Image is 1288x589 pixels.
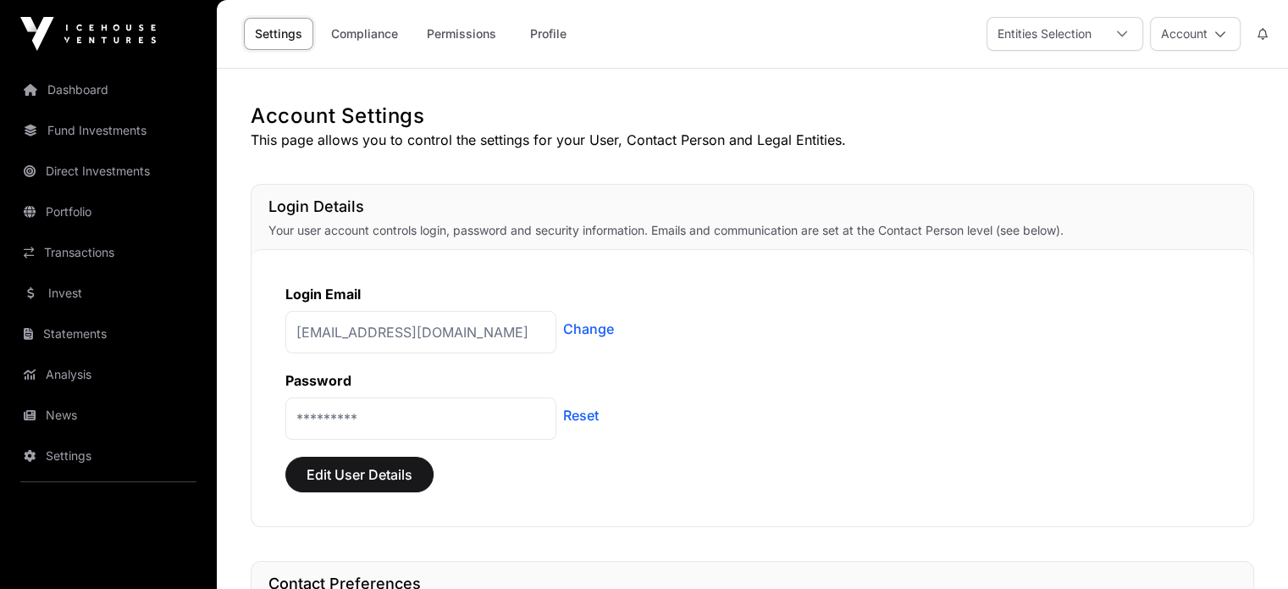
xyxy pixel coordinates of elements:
a: Compliance [320,18,409,50]
iframe: Chat Widget [1203,508,1288,589]
button: Account [1150,17,1241,51]
p: This page allows you to control the settings for your User, Contact Person and Legal Entities. [251,130,1254,150]
label: Login Email [285,286,361,303]
p: Your user account controls login, password and security information. Emails and communication are... [268,222,1236,239]
a: Analysis [14,356,203,393]
a: Direct Investments [14,153,203,190]
a: News [14,397,203,434]
h1: Account Settings [251,103,1254,130]
a: Dashboard [14,71,203,108]
a: Portfolio [14,193,203,231]
a: Transactions [14,234,203,271]
a: Permissions [416,18,507,50]
label: Password [285,372,351,389]
img: Icehouse Ventures Logo [20,17,156,51]
a: Change [563,319,614,339]
a: Fund Investments [14,112,203,149]
a: Profile [514,18,582,50]
h1: Login Details [268,195,1236,219]
div: Entities Selection [987,18,1102,50]
a: Settings [14,437,203,475]
a: Invest [14,275,203,312]
button: Edit User Details [285,457,434,492]
a: Settings [244,18,313,50]
p: [EMAIL_ADDRESS][DOMAIN_NAME] [285,311,556,353]
span: Edit User Details [307,464,412,485]
a: Reset [563,405,599,425]
a: Statements [14,315,203,353]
